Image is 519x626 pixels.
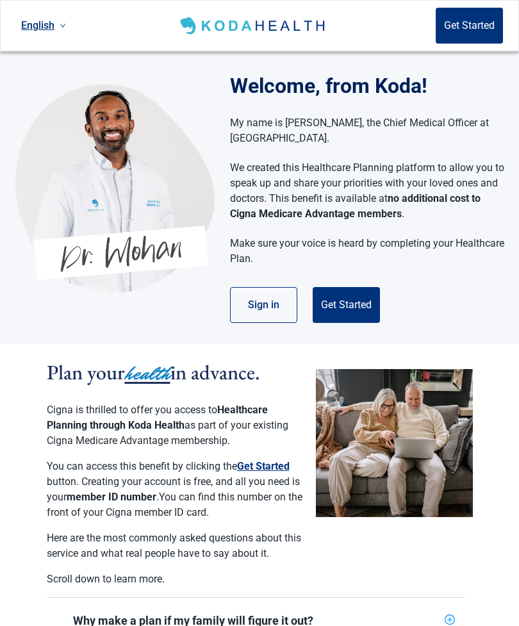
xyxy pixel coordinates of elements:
[47,404,217,416] span: Cigna is thrilled to offer you access to
[47,572,303,587] p: Scroll down to learn more.
[15,84,215,293] img: Koda Health
[170,359,260,386] span: in advance.
[230,70,519,101] h1: Welcome, from Koda!
[125,359,170,388] span: health
[237,459,290,474] button: Get Started
[316,369,473,517] img: Couple planning their healthcare together
[230,115,506,146] p: My name is [PERSON_NAME], the Chief Medical Officer at [GEOGRAPHIC_DATA].
[230,160,506,222] p: We created this Healthcare Planning platform to allow you to speak up and share your priorities w...
[16,15,71,36] a: Current language: English
[47,459,303,520] p: You can access this benefit by clicking the button. Creating your account is free, and all you ne...
[67,491,156,503] strong: member ID number
[230,236,506,267] p: Make sure your voice is heard by completing your Healthcare Plan.
[47,359,125,386] span: Plan your
[436,8,503,44] button: Get Started
[230,287,297,323] button: Sign in
[313,287,380,323] button: Get Started
[60,22,66,29] span: down
[47,531,303,561] p: Here are the most commonly asked questions about this service and what real people have to say ab...
[445,614,455,625] span: plus-circle
[177,15,329,36] img: Koda Health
